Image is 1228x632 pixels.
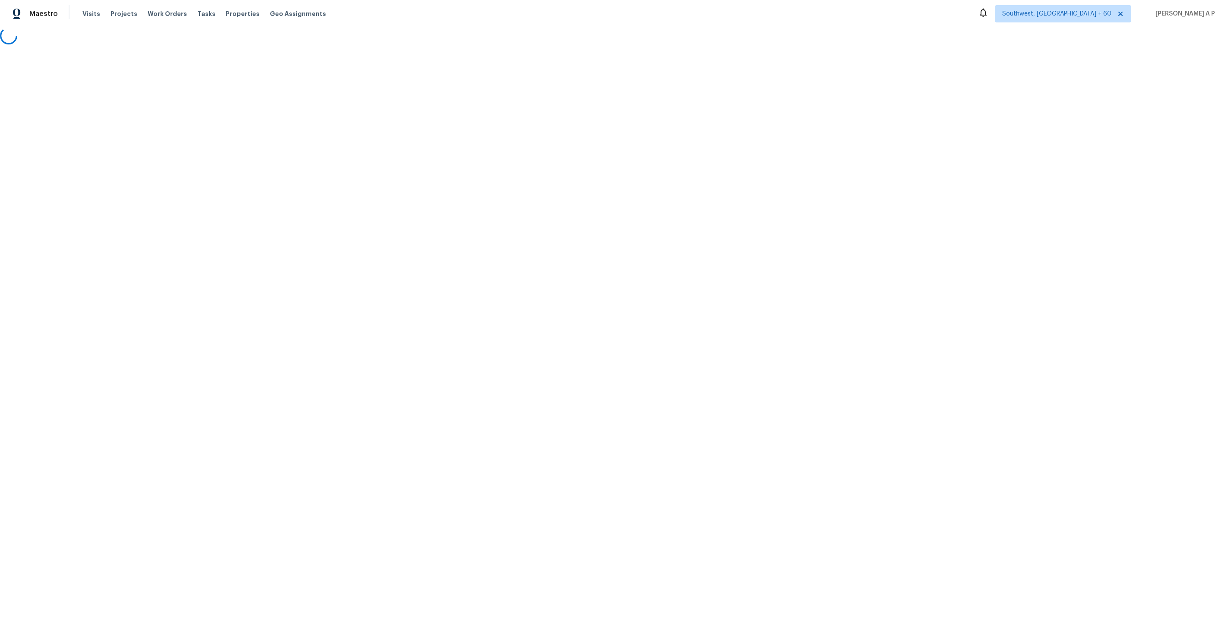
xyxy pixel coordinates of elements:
[270,9,326,18] span: Geo Assignments
[197,11,215,17] span: Tasks
[226,9,260,18] span: Properties
[111,9,137,18] span: Projects
[1002,9,1111,18] span: Southwest, [GEOGRAPHIC_DATA] + 60
[82,9,100,18] span: Visits
[1152,9,1215,18] span: [PERSON_NAME] A P
[29,9,58,18] span: Maestro
[148,9,187,18] span: Work Orders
